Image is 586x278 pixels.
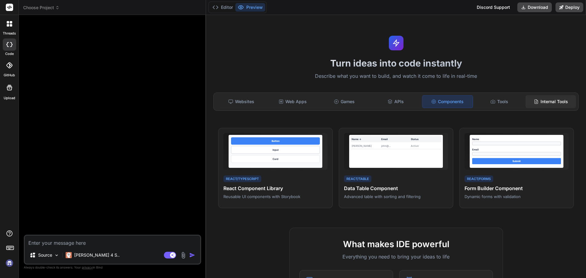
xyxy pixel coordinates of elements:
p: [PERSON_NAME] 4 S.. [74,252,120,258]
div: React/Forms [465,175,493,182]
p: Describe what you want to build, and watch it come to life in real-time [210,72,582,80]
div: Button [231,137,320,145]
div: React/Table [344,175,371,182]
p: Always double-check its answers. Your in Bind [24,265,201,270]
button: Editor [210,3,235,12]
img: Pick Models [54,253,59,258]
label: code [5,51,14,56]
div: Active [411,144,440,148]
div: Websites [216,95,266,108]
label: GitHub [4,73,15,78]
div: Submit [472,158,561,164]
div: Status [411,137,440,141]
div: Card [231,155,320,163]
div: Input [231,146,320,154]
div: Games [319,95,370,108]
img: attachment [180,252,187,259]
h2: What makes IDE powerful [299,238,493,251]
h4: React Component Library [223,185,327,192]
img: signin [4,258,15,268]
div: Name [472,137,561,141]
div: Discord Support [473,2,514,12]
p: Dynamic forms with validation [465,194,569,199]
div: Components [422,95,473,108]
img: icon [189,252,195,258]
div: Web Apps [268,95,318,108]
div: john@... [381,144,411,148]
div: APIs [371,95,421,108]
button: Deploy [555,2,583,12]
div: Tools [474,95,525,108]
label: threads [3,31,16,36]
p: Everything you need to bring your ideas to life [299,253,493,260]
span: Choose Project [23,5,60,11]
img: Claude 4 Sonnet [66,252,72,258]
div: Name ↓ [352,137,381,141]
label: Upload [4,96,15,101]
div: Email [472,148,561,151]
div: React/TypeScript [223,175,261,182]
h4: Data Table Component [344,185,448,192]
p: Source [38,252,52,258]
h4: Form Builder Component [465,185,569,192]
div: Internal Tools [526,95,576,108]
div: [PERSON_NAME] [352,144,381,148]
p: Reusable UI components with Storybook [223,194,327,199]
button: Download [517,2,552,12]
span: privacy [82,265,93,269]
button: Preview [235,3,265,12]
h1: Turn ideas into code instantly [210,58,582,69]
div: Email [381,137,411,141]
p: Advanced table with sorting and filtering [344,194,448,199]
